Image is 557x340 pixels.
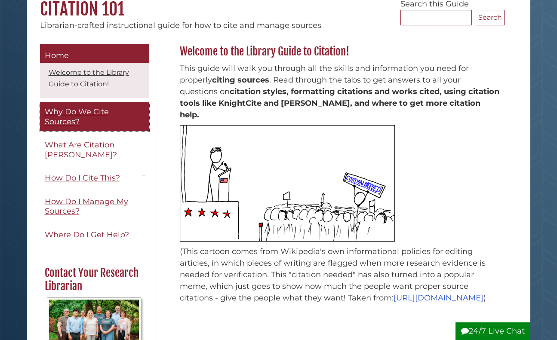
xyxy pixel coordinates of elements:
[45,140,117,159] span: What Are Citation [PERSON_NAME]?
[45,197,128,216] span: How Do I Manage My Sources?
[175,45,505,58] h2: Welcome to the Library Guide to Citation!
[476,10,505,25] button: Search
[40,168,149,188] a: How Do I Cite This?
[40,102,149,131] a: Why Do We Cite Sources?
[180,64,499,119] span: This guide will walk you through all the skills and information you need for properly . Read thro...
[40,135,149,164] a: What Are Citation [PERSON_NAME]?
[180,125,395,242] img: Stick figure cartoon of politician speaking to crowd, person holding sign that reads "citation ne...
[45,230,129,239] span: Where Do I Get Help?
[180,87,499,119] strong: citation styles, formatting citations and works cited, using citation tools like KnightCite and [...
[40,266,148,293] h2: Contact Your Research Librarian
[45,173,120,183] span: How Do I Cite This?
[49,68,129,88] a: Welcome to the Library Guide to Citation!
[40,192,149,221] a: How Do I Manage My Sources?
[40,21,321,30] span: Librarian-crafted instructional guide for how to cite and manage sources
[45,51,69,60] span: Home
[180,246,500,304] p: (This cartoon comes from Wikipedia's own informational policies for editing articles, in which pi...
[40,44,149,63] a: Home
[394,293,483,303] a: [URL][DOMAIN_NAME]
[40,225,149,245] a: Where Do I Get Help?
[45,107,109,126] span: Why Do We Cite Sources?
[212,75,269,85] strong: citing sources
[455,322,530,340] button: 24/7 Live Chat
